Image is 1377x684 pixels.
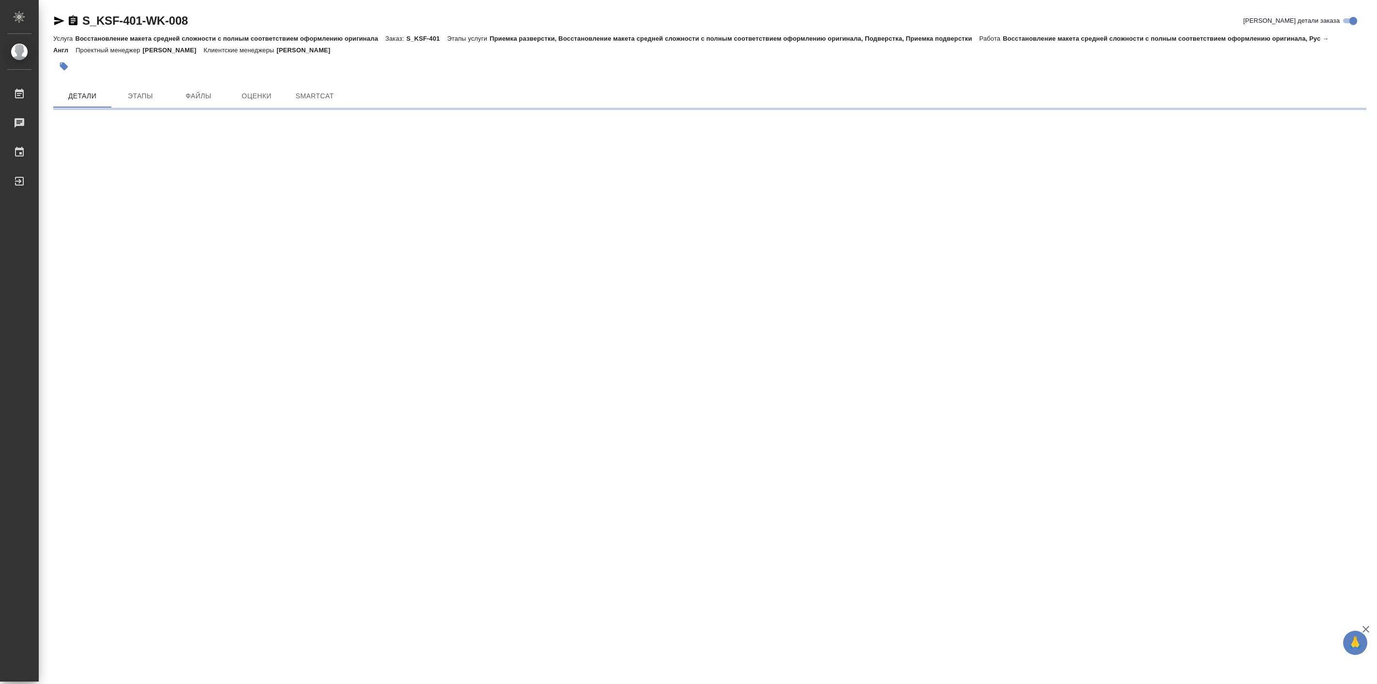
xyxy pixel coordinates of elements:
[53,56,75,77] button: Добавить тэг
[204,47,277,54] p: Клиентские менеджеры
[53,35,75,42] p: Услуга
[1243,16,1340,26] span: [PERSON_NAME] детали заказа
[979,35,1003,42] p: Работа
[490,35,979,42] p: Приемка разверстки, Восстановление макета средней сложности с полным соответствием оформлению ори...
[1343,631,1367,655] button: 🙏
[276,47,337,54] p: [PERSON_NAME]
[175,90,222,102] span: Файлы
[82,14,188,27] a: S_KSF-401-WK-008
[117,90,164,102] span: Этапы
[143,47,204,54] p: [PERSON_NAME]
[67,15,79,27] button: Скопировать ссылку
[75,35,385,42] p: Восстановление макета средней сложности с полным соответствием оформлению оригинала
[447,35,490,42] p: Этапы услуги
[53,15,65,27] button: Скопировать ссылку для ЯМессенджера
[291,90,338,102] span: SmartCat
[1347,633,1363,653] span: 🙏
[59,90,106,102] span: Детали
[385,35,406,42] p: Заказ:
[76,47,142,54] p: Проектный менеджер
[233,90,280,102] span: Оценки
[406,35,447,42] p: S_KSF-401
